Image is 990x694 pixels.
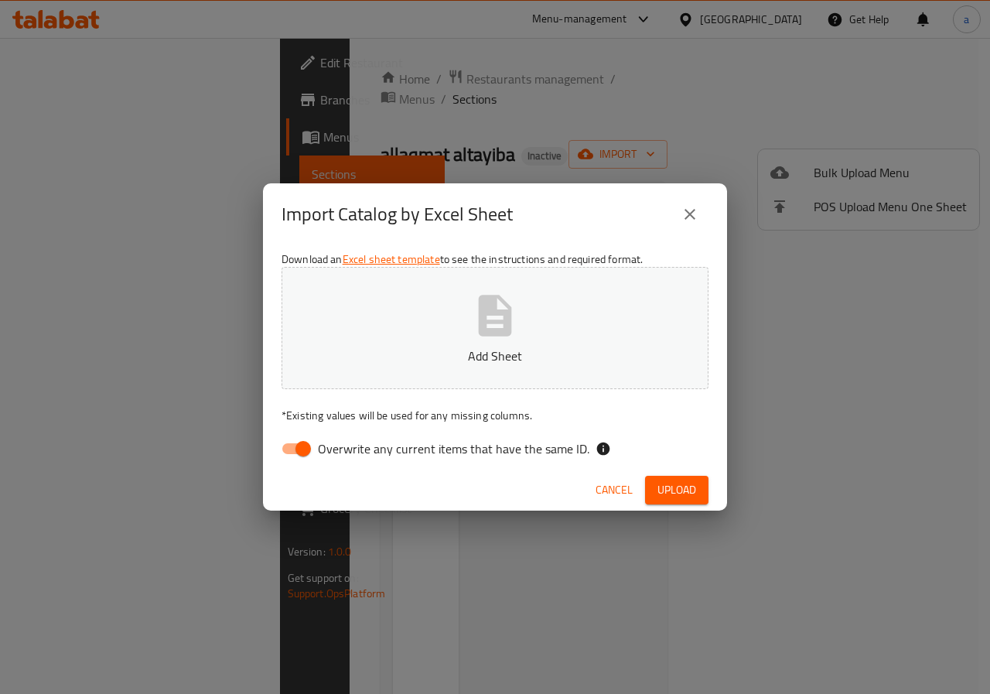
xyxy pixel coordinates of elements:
button: Cancel [589,476,639,504]
p: Add Sheet [306,347,684,365]
h2: Import Catalog by Excel Sheet [282,202,513,227]
svg: If the overwrite option isn't selected, then the items that match an existing ID will be ignored ... [596,441,611,456]
button: Add Sheet [282,267,708,389]
div: Download an to see the instructions and required format. [263,245,727,470]
span: Cancel [596,480,633,500]
button: Upload [645,476,708,504]
span: Upload [657,480,696,500]
button: close [671,196,708,233]
a: Excel sheet template [343,249,440,269]
p: Existing values will be used for any missing columns. [282,408,708,423]
span: Overwrite any current items that have the same ID. [318,439,589,458]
